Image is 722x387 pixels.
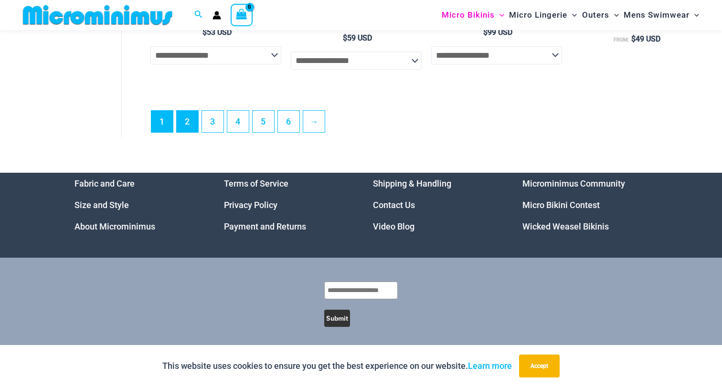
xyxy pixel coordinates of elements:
span: Menu Toggle [609,3,619,27]
nav: Site Navigation [438,1,703,29]
a: Micro Bikini Contest [522,200,600,210]
nav: Product Pagination [150,110,702,138]
a: Size and Style [74,200,129,210]
a: Page 6 [278,111,299,132]
a: Page 3 [202,111,223,132]
span: Mens Swimwear [624,3,690,27]
span: Micro Bikinis [442,3,495,27]
span: From: [614,37,629,43]
span: Page 1 [151,111,173,132]
aside: Footer Widget 3 [373,173,499,237]
a: → [303,111,325,132]
a: Privacy Policy [224,200,277,210]
span: $ [343,33,347,42]
span: Micro Lingerie [509,3,567,27]
a: Wicked Weasel Bikinis [522,221,609,231]
img: MM SHOP LOGO FLAT [19,4,176,26]
bdi: 99 USD [483,28,512,37]
span: Menu Toggle [495,3,504,27]
span: Outers [582,3,609,27]
nav: Menu [74,173,200,237]
aside: Footer Widget 4 [522,173,648,237]
a: Terms of Service [224,178,288,188]
a: Microminimus Community [522,178,625,188]
bdi: 59 USD [343,33,372,42]
a: Micro BikinisMenu ToggleMenu Toggle [439,3,507,27]
a: Learn more [468,361,512,371]
span: Menu Toggle [567,3,577,27]
a: Contact Us [373,200,415,210]
a: Mens SwimwearMenu ToggleMenu Toggle [621,3,701,27]
a: Search icon link [194,9,203,21]
a: Page 2 [177,111,198,132]
a: Micro LingerieMenu ToggleMenu Toggle [507,3,579,27]
button: Submit [324,310,350,327]
aside: Footer Widget 1 [74,173,200,237]
p: This website uses cookies to ensure you get the best experience on our website. [162,359,512,373]
span: $ [483,28,488,37]
a: Video Blog [373,221,414,231]
nav: Menu [373,173,499,237]
a: Page 5 [253,111,274,132]
bdi: 53 USD [202,28,232,37]
button: Accept [519,355,560,377]
span: $ [202,28,207,37]
a: Payment and Returns [224,221,306,231]
a: OutersMenu ToggleMenu Toggle [580,3,621,27]
a: Account icon link [212,11,221,20]
a: Page 4 [227,111,249,132]
a: Fabric and Care [74,178,135,188]
span: Menu Toggle [690,3,699,27]
nav: Menu [522,173,648,237]
span: $ [631,34,636,43]
a: View Shopping Cart, empty [231,4,253,26]
a: About Microminimus [74,221,155,231]
nav: Menu [224,173,350,237]
a: Shipping & Handling [373,178,451,188]
aside: Footer Widget 2 [224,173,350,237]
bdi: 49 USD [631,34,660,43]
